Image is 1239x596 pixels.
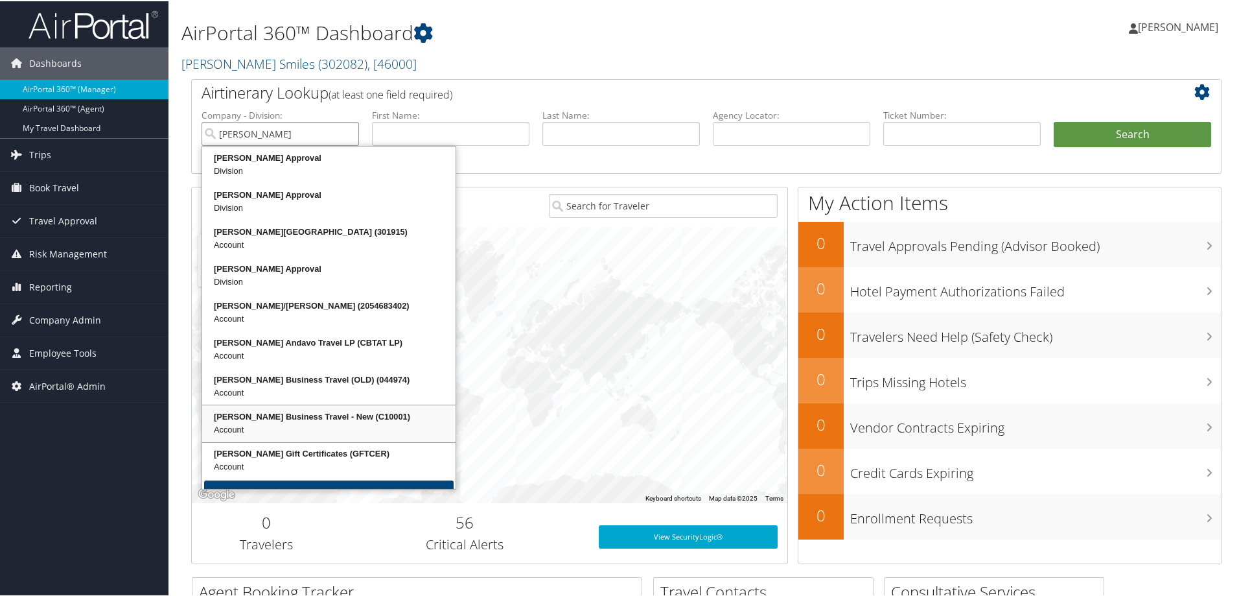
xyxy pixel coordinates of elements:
h3: Travelers [202,534,331,553]
h2: 0 [798,503,844,525]
h3: Travel Approvals Pending (Advisor Booked) [850,230,1221,254]
h2: 0 [798,322,844,344]
h2: 0 [798,276,844,298]
div: Division [204,274,454,287]
span: Dashboards [29,46,82,78]
div: Account [204,459,454,472]
div: Account [204,385,454,398]
a: 0Vendor Contracts Expiring [798,402,1221,447]
span: Reporting [29,270,72,302]
button: More Results [204,479,454,512]
h3: Enrollment Requests [850,502,1221,527]
a: 0Travelers Need Help (Safety Check) [798,311,1221,357]
h2: 0 [202,510,331,532]
a: [PERSON_NAME] Smiles [181,54,417,71]
h1: My Action Items [798,188,1221,215]
h3: Trips Missing Hotels [850,366,1221,390]
label: First Name: [372,108,529,121]
span: Map data ©2025 [709,494,758,501]
div: [PERSON_NAME] Approval [204,261,454,274]
button: Zoom out [198,259,224,285]
div: Division [204,200,454,213]
h3: Travelers Need Help (Safety Check) [850,320,1221,345]
a: 0Trips Missing Hotels [798,357,1221,402]
div: Account [204,348,454,361]
span: ( 302082 ) [318,54,367,71]
div: Division [204,163,454,176]
a: 0Travel Approvals Pending (Advisor Booked) [798,221,1221,266]
label: Ticket Number: [883,108,1041,121]
a: Terms [765,494,783,501]
div: [PERSON_NAME] Approval [204,150,454,163]
h3: Vendor Contracts Expiring [850,411,1221,436]
h3: Credit Cards Expiring [850,457,1221,481]
label: Company - Division: [202,108,359,121]
a: 0Credit Cards Expiring [798,447,1221,493]
span: Company Admin [29,303,101,335]
a: 0Enrollment Requests [798,493,1221,538]
button: Search [1054,121,1211,147]
h2: 0 [798,367,844,389]
span: Employee Tools [29,336,97,368]
a: View SecurityLogic® [599,524,778,547]
a: 0Hotel Payment Authorizations Failed [798,266,1221,311]
h3: Hotel Payment Authorizations Failed [850,275,1221,300]
span: , [ 46000 ] [367,54,417,71]
div: [PERSON_NAME]/[PERSON_NAME] (2054683402) [204,298,454,311]
h2: 0 [798,458,844,480]
div: [PERSON_NAME] Business Travel (OLD) (044974) [204,372,454,385]
span: Trips [29,137,51,170]
span: Book Travel [29,171,79,203]
h2: 56 [351,510,579,532]
div: [PERSON_NAME] Approval [204,187,454,200]
label: Last Name: [542,108,700,121]
h2: Airtinerary Lookup [202,80,1126,102]
h1: AirPortal 360™ Dashboard [181,18,881,45]
span: Travel Approval [29,204,97,236]
div: [PERSON_NAME] Andavo Travel LP (CBTAT LP) [204,335,454,348]
label: Agency Locator: [713,108,870,121]
span: (at least one field required) [329,86,452,101]
div: [PERSON_NAME] Business Travel - New (C10001) [204,409,454,422]
div: Account [204,311,454,324]
input: Search for Traveler [549,193,778,217]
img: airportal-logo.png [29,8,158,39]
div: [PERSON_NAME] Gift Certificates (GFTCER) [204,446,454,459]
span: AirPortal® Admin [29,369,106,401]
div: Account [204,422,454,435]
button: Zoom in [198,233,224,259]
h2: 0 [798,412,844,435]
span: Risk Management [29,237,107,269]
h3: Critical Alerts [351,534,579,553]
button: Keyboard shortcuts [645,493,701,502]
div: Account [204,237,454,250]
span: [PERSON_NAME] [1138,19,1218,33]
a: Open this area in Google Maps (opens a new window) [195,485,238,502]
img: Google [195,485,238,502]
a: [PERSON_NAME] [1129,6,1231,45]
h2: 0 [798,231,844,253]
div: [PERSON_NAME][GEOGRAPHIC_DATA] (301915) [204,224,454,237]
